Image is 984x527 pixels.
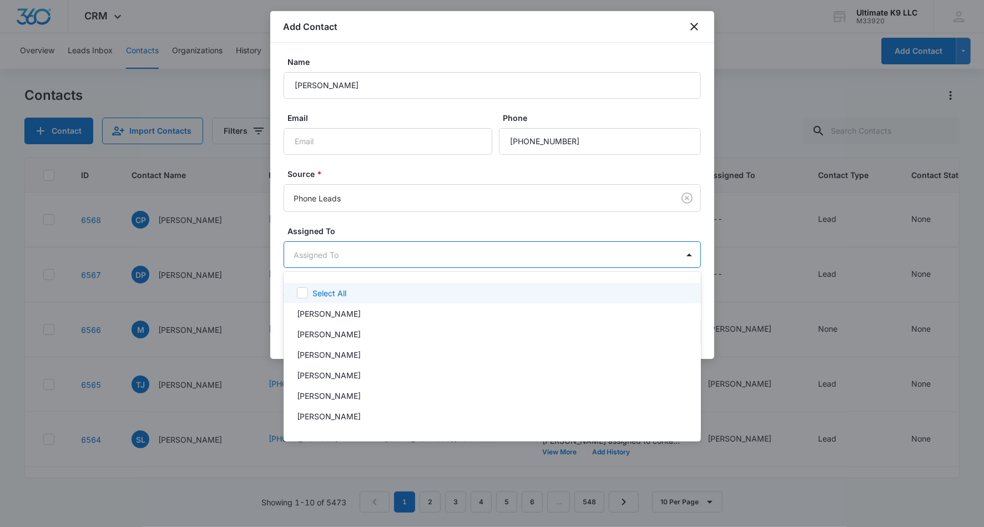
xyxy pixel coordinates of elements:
[297,308,361,320] p: [PERSON_NAME]
[297,349,361,361] p: [PERSON_NAME]
[297,369,361,381] p: [PERSON_NAME]
[297,411,361,422] p: [PERSON_NAME]
[297,328,361,340] p: [PERSON_NAME]
[297,431,361,443] p: [PERSON_NAME]
[297,390,361,402] p: [PERSON_NAME]
[312,287,346,299] p: Select All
